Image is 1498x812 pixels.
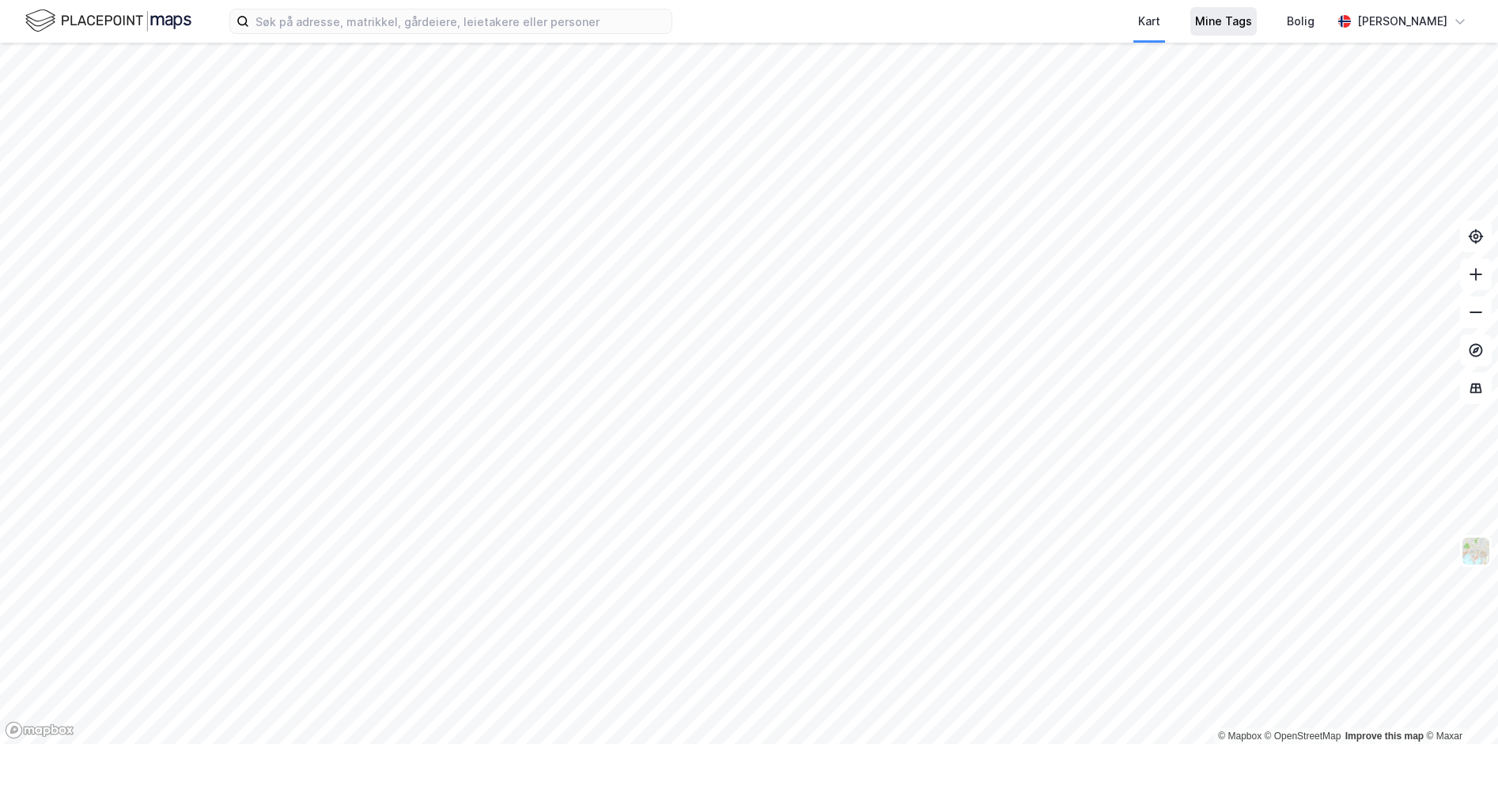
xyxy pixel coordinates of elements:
[249,9,671,33] input: Søk på adresse, matrikkel, gårdeiere, leietakere eller personer
[25,7,191,35] img: logo.f888ab2527a4732fd821a326f86c7f29.svg
[1218,731,1262,742] a: Mapbox
[1426,731,1462,742] a: Maxar
[1357,12,1447,31] div: [PERSON_NAME]
[1419,736,1498,812] div: Kontrollprogram for chat
[1138,12,1160,31] div: Kart
[1287,12,1315,31] div: Bolig
[1461,536,1491,566] img: Z
[1419,736,1498,812] iframe: Chat Widget
[5,721,74,739] a: Mapbox homepage
[1345,731,1424,742] a: Improve this map
[1195,12,1252,31] div: Mine Tags
[1265,731,1341,742] a: OpenStreetMap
